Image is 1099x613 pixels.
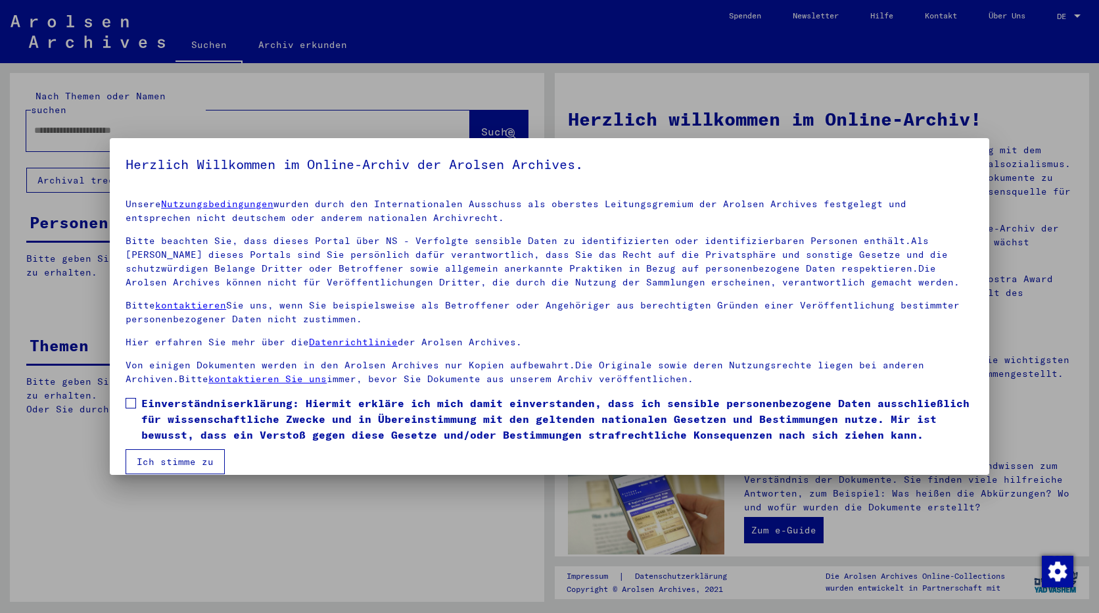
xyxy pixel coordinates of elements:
a: kontaktieren Sie uns [208,373,327,385]
img: Zustimmung ändern [1042,556,1073,587]
p: Von einigen Dokumenten werden in den Arolsen Archives nur Kopien aufbewahrt.Die Originale sowie d... [126,358,973,386]
a: kontaktieren [155,299,226,311]
button: Ich stimme zu [126,449,225,474]
p: Unsere wurden durch den Internationalen Ausschuss als oberstes Leitungsgremium der Arolsen Archiv... [126,197,973,225]
p: Bitte beachten Sie, dass dieses Portal über NS - Verfolgte sensible Daten zu identifizierten oder... [126,234,973,289]
p: Hier erfahren Sie mehr über die der Arolsen Archives. [126,335,973,349]
a: Datenrichtlinie [309,336,398,348]
h5: Herzlich Willkommen im Online-Archiv der Arolsen Archives. [126,154,973,175]
p: Bitte Sie uns, wenn Sie beispielsweise als Betroffener oder Angehöriger aus berechtigten Gründen ... [126,299,973,326]
span: Einverständniserklärung: Hiermit erkläre ich mich damit einverstanden, dass ich sensible personen... [141,395,973,443]
div: Zustimmung ändern [1041,555,1073,587]
a: Nutzungsbedingungen [161,198,273,210]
